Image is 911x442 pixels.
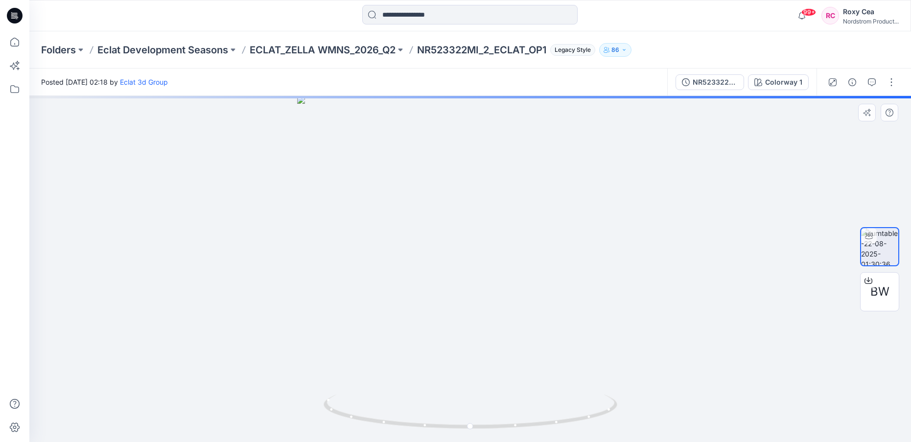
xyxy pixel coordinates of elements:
a: Eclat 3d Group [120,78,168,86]
a: Eclat Development Seasons [97,43,228,57]
p: NR523322MI_2_ECLAT_OP1 [417,43,546,57]
div: Nordstrom Product... [843,18,899,25]
p: 86 [611,45,619,55]
div: NR523322MI_2_ECLAT_OP1 [693,77,738,88]
button: Details [844,74,860,90]
img: turntable-22-08-2025-01:30:36 [861,228,898,265]
button: Legacy Style [546,43,595,57]
div: Roxy Cea [843,6,899,18]
button: 86 [599,43,631,57]
div: Colorway 1 [765,77,802,88]
span: BW [870,283,889,301]
div: RC [821,7,839,24]
span: 99+ [801,8,816,16]
button: Colorway 1 [748,74,809,90]
a: ECLAT_ZELLA WMNS_2026_Q2 [250,43,396,57]
span: Posted [DATE] 02:18 by [41,77,168,87]
button: NR523322MI_2_ECLAT_OP1 [676,74,744,90]
a: Folders [41,43,76,57]
span: Legacy Style [550,44,595,56]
